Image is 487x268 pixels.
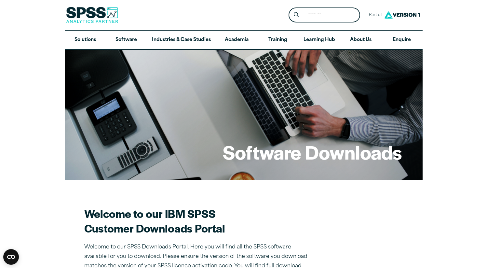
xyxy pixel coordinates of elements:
h2: Welcome to our IBM SPSS Customer Downloads Portal [84,206,312,235]
a: Industries & Case Studies [147,31,216,49]
img: SPSS Analytics Partner [66,7,118,23]
a: Enquire [381,31,422,49]
a: About Us [340,31,381,49]
button: Open CMP widget [3,249,19,265]
a: Learning Hub [298,31,340,49]
button: Search magnifying glass icon [290,9,302,21]
a: Solutions [65,31,106,49]
a: Training [257,31,298,49]
nav: Desktop version of site main menu [65,31,423,49]
a: Software [106,31,147,49]
img: Version1 Logo [383,9,422,21]
a: Academia [216,31,257,49]
svg: Search magnifying glass icon [294,12,299,18]
form: Site Header Search Form [289,7,360,23]
h1: Software Downloads [223,139,402,165]
span: Part of [365,10,383,20]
